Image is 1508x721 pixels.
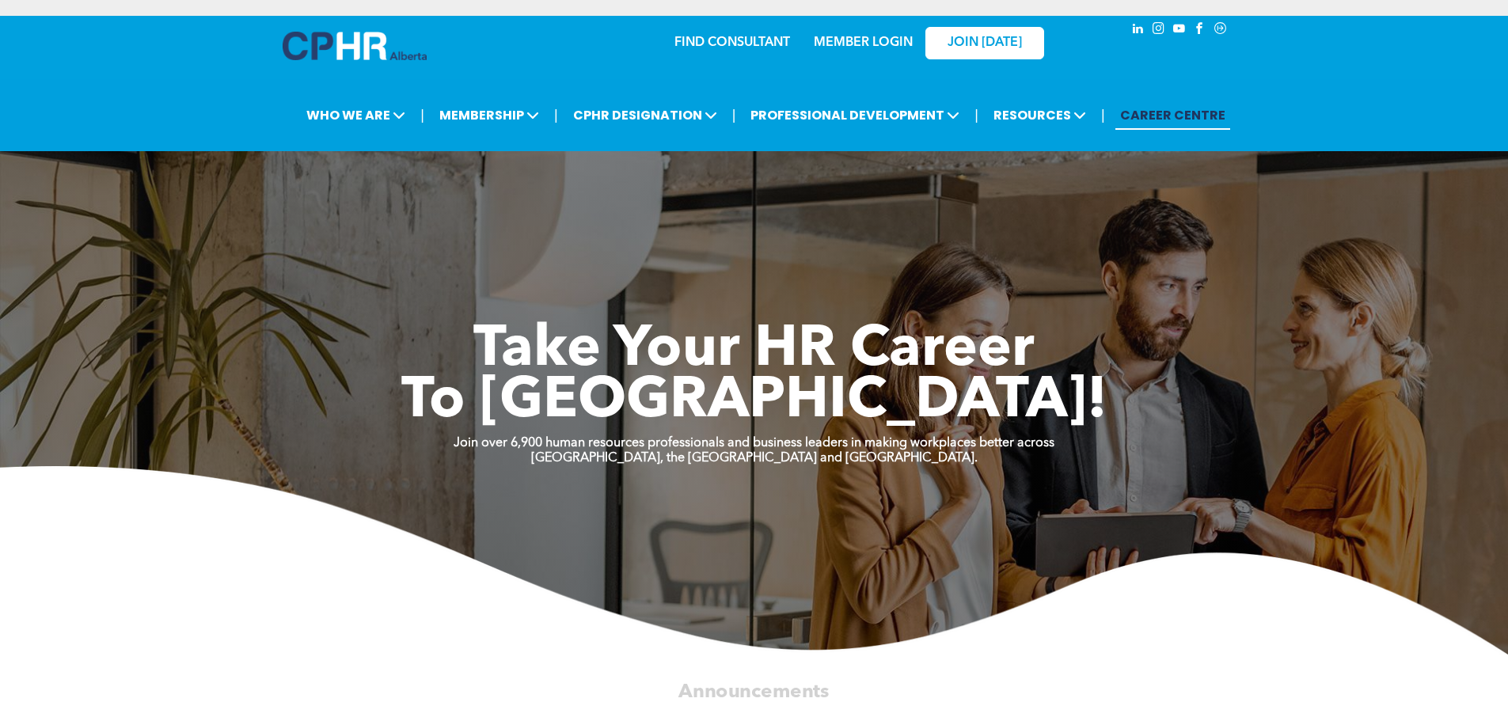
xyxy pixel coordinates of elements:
li: | [554,99,558,131]
a: youtube [1171,20,1188,41]
a: Social network [1212,20,1229,41]
span: To [GEOGRAPHIC_DATA]! [401,374,1107,431]
span: Take Your HR Career [473,322,1035,379]
a: MEMBER LOGIN [814,36,913,49]
strong: Join over 6,900 human resources professionals and business leaders in making workplaces better ac... [454,437,1054,450]
a: CAREER CENTRE [1115,101,1230,130]
li: | [1101,99,1105,131]
li: | [974,99,978,131]
img: A blue and white logo for cp alberta [283,32,427,60]
span: PROFESSIONAL DEVELOPMENT [746,101,964,130]
span: MEMBERSHIP [435,101,544,130]
strong: [GEOGRAPHIC_DATA], the [GEOGRAPHIC_DATA] and [GEOGRAPHIC_DATA]. [531,452,978,465]
span: WHO WE ARE [302,101,410,130]
span: Announcements [678,682,829,701]
a: linkedin [1130,20,1147,41]
li: | [732,99,736,131]
span: CPHR DESIGNATION [568,101,722,130]
li: | [420,99,424,131]
span: RESOURCES [989,101,1091,130]
a: JOIN [DATE] [925,27,1044,59]
span: JOIN [DATE] [948,36,1022,51]
a: FIND CONSULTANT [674,36,790,49]
a: facebook [1191,20,1209,41]
a: instagram [1150,20,1168,41]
